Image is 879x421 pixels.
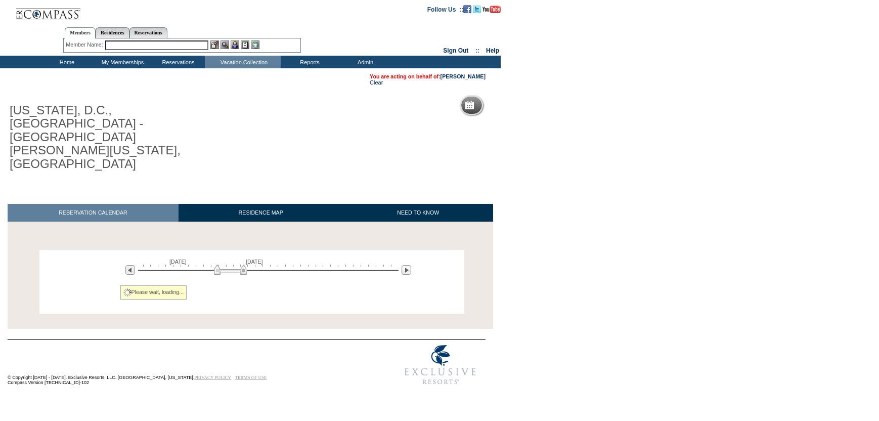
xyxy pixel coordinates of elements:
td: © Copyright [DATE] - [DATE]. Exclusive Resorts, LLC. [GEOGRAPHIC_DATA], [US_STATE]. Compass Versi... [8,340,362,390]
a: Sign Out [443,47,468,54]
img: spinner2.gif [123,288,131,297]
td: Home [38,56,94,68]
a: Follow us on Twitter [473,6,481,12]
a: Members [65,27,96,38]
a: NEED TO KNOW [343,204,493,222]
td: Vacation Collection [205,56,281,68]
td: Admin [336,56,392,68]
a: [PERSON_NAME] [441,73,486,79]
a: Clear [370,79,383,86]
span: [DATE] [169,259,187,265]
img: Previous [125,265,135,275]
span: :: [475,47,479,54]
a: RESIDENCE MAP [179,204,343,222]
td: Follow Us :: [427,5,463,13]
img: View [221,40,229,49]
img: Exclusive Resorts [395,340,486,390]
a: TERMS OF USE [235,375,267,380]
span: [DATE] [246,259,263,265]
a: Help [486,47,499,54]
img: b_calculator.gif [251,40,259,49]
a: RESERVATION CALENDAR [8,204,179,222]
a: Reservations [129,27,167,38]
a: PRIVACY POLICY [194,375,231,380]
td: Reservations [149,56,205,68]
h5: Reservation Calendar [478,102,555,109]
a: Subscribe to our YouTube Channel [482,6,501,12]
td: My Memberships [94,56,149,68]
img: Impersonate [231,40,239,49]
img: Reservations [241,40,249,49]
h1: [US_STATE], D.C., [GEOGRAPHIC_DATA] - [GEOGRAPHIC_DATA][PERSON_NAME][US_STATE], [GEOGRAPHIC_DATA] [8,102,234,173]
img: Next [402,265,411,275]
img: b_edit.gif [210,40,219,49]
img: Subscribe to our YouTube Channel [482,6,501,13]
td: Reports [281,56,336,68]
a: Become our fan on Facebook [463,6,471,12]
div: Member Name: [66,40,105,49]
img: Follow us on Twitter [473,5,481,13]
a: Residences [96,27,129,38]
img: Become our fan on Facebook [463,5,471,13]
span: You are acting on behalf of: [370,73,486,79]
div: Please wait, loading... [120,285,187,300]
